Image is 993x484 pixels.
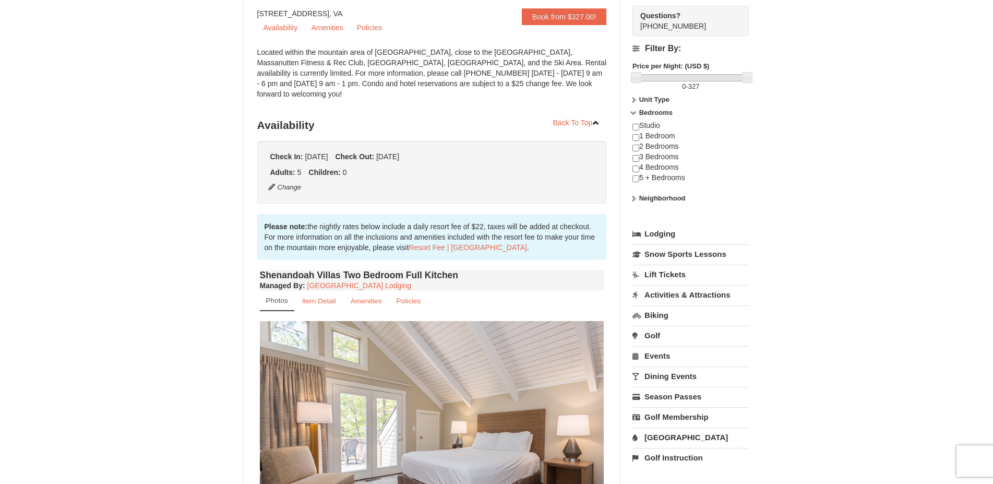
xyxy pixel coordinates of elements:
[632,326,749,345] a: Golf
[632,44,749,53] h4: Filter By:
[632,285,749,304] a: Activities & Attractions
[260,281,303,290] span: Managed By
[639,109,673,116] strong: Bedrooms
[266,297,288,304] small: Photos
[257,20,304,36] a: Availability
[409,243,527,252] a: Resort Fee | [GEOGRAPHIC_DATA]
[632,305,749,325] a: Biking
[351,20,388,36] a: Policies
[260,270,604,280] h4: Shenandoah Villas Two Bedroom Full Kitchen
[396,297,421,305] small: Policies
[546,115,607,131] a: Back To Top
[305,152,328,161] span: [DATE]
[257,214,607,260] div: the nightly rates below include a daily resort fee of $22, taxes will be added at checkout. For m...
[335,152,374,161] strong: Check Out:
[639,194,686,202] strong: Neighborhood
[344,291,389,311] a: Amenities
[640,11,680,20] strong: Questions?
[632,346,749,365] a: Events
[632,121,749,193] div: Studio 1 Bedroom 2 Bedrooms 3 Bedrooms 4 Bedrooms 5 + Bedrooms
[632,225,749,243] a: Lodging
[632,265,749,284] a: Lift Tickets
[522,8,606,25] a: Book from $327.00!
[257,47,607,110] div: Located within the mountain area of [GEOGRAPHIC_DATA], close to the [GEOGRAPHIC_DATA], Massanutte...
[270,152,303,161] strong: Check In:
[297,168,302,176] span: 5
[343,168,347,176] span: 0
[260,281,305,290] strong: :
[295,291,343,311] a: Item Detail
[632,81,749,92] label: -
[308,168,340,176] strong: Children:
[270,168,295,176] strong: Adults:
[632,407,749,427] a: Golf Membership
[302,297,336,305] small: Item Detail
[632,244,749,264] a: Snow Sports Lessons
[307,281,411,290] a: [GEOGRAPHIC_DATA] Lodging
[632,62,709,70] strong: Price per Night: (USD $)
[632,367,749,386] a: Dining Events
[260,291,294,311] a: Photos
[257,115,607,136] h3: Availability
[688,82,700,90] span: 327
[265,222,307,231] strong: Please note:
[351,297,382,305] small: Amenities
[632,387,749,406] a: Season Passes
[389,291,427,311] a: Policies
[632,448,749,467] a: Golf Instruction
[640,10,730,30] span: [PHONE_NUMBER]
[632,428,749,447] a: [GEOGRAPHIC_DATA]
[305,20,349,36] a: Amenities
[682,82,686,90] span: 0
[376,152,399,161] span: [DATE]
[268,182,302,193] button: Change
[639,96,669,103] strong: Unit Type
